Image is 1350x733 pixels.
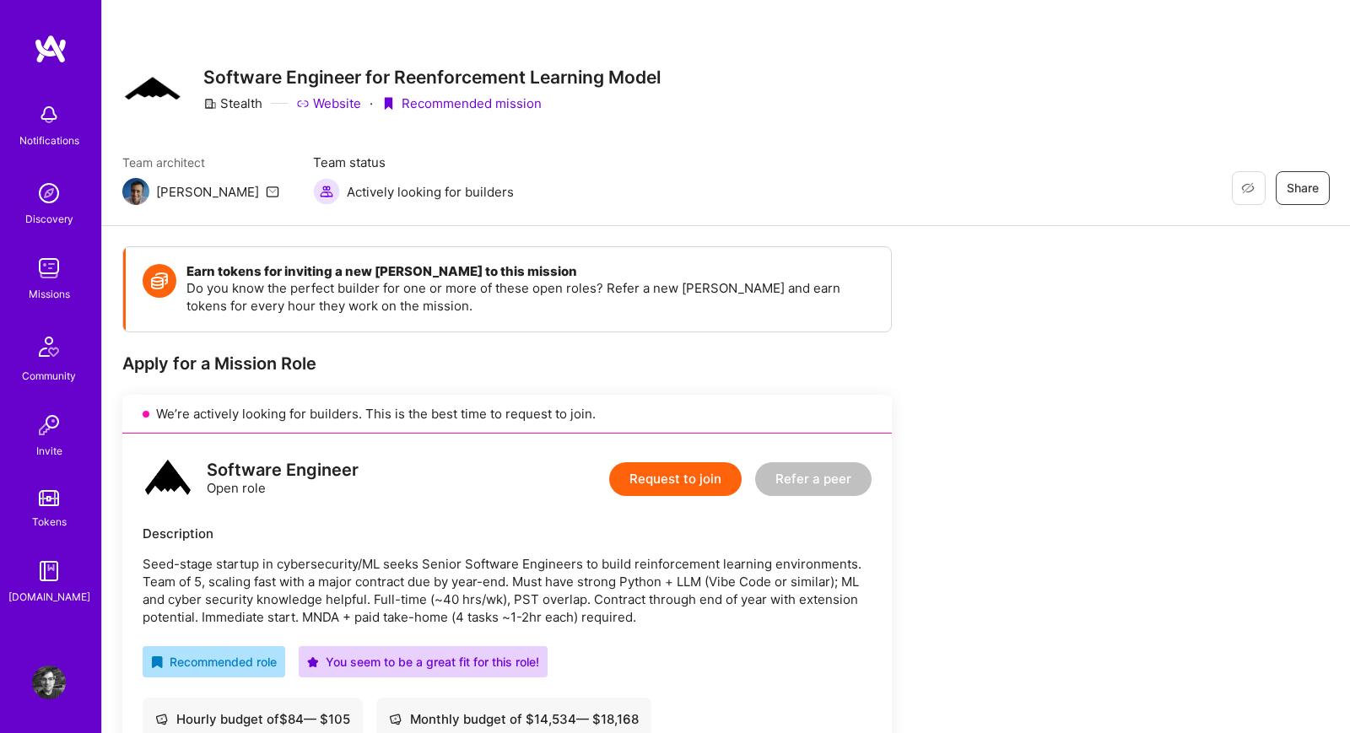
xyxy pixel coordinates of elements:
[36,442,62,460] div: Invite
[389,710,639,728] div: Monthly budget of $ 14,534 — $ 18,168
[32,666,66,699] img: User Avatar
[8,588,90,606] div: [DOMAIN_NAME]
[122,73,183,106] img: Company Logo
[381,97,395,110] i: icon PurpleRibbon
[609,462,742,496] button: Request to join
[32,408,66,442] img: Invite
[347,183,514,201] span: Actively looking for builders
[39,490,59,506] img: tokens
[370,94,373,112] div: ·
[307,656,319,668] i: icon PurpleStar
[122,178,149,205] img: Team Architect
[1241,181,1255,195] i: icon EyeClosed
[203,97,217,110] i: icon CompanyGray
[32,98,66,132] img: bell
[19,132,79,149] div: Notifications
[156,183,259,201] div: [PERSON_NAME]
[122,395,892,434] div: We’re actively looking for builders. This is the best time to request to join.
[155,713,168,725] i: icon Cash
[207,461,359,497] div: Open role
[313,154,514,171] span: Team status
[381,94,542,112] div: Recommended mission
[29,285,70,303] div: Missions
[389,713,402,725] i: icon Cash
[22,367,76,385] div: Community
[313,178,340,205] img: Actively looking for builders
[186,279,874,315] p: Do you know the perfect builder for one or more of these open roles? Refer a new [PERSON_NAME] an...
[29,326,69,367] img: Community
[1287,180,1319,197] span: Share
[143,525,872,542] div: Description
[207,461,359,479] div: Software Engineer
[34,34,67,64] img: logo
[143,555,872,626] p: Seed-stage startup in cybersecurity/ML seeks Senior Software Engineers to build reinforcement lea...
[755,462,872,496] button: Refer a peer
[151,653,277,671] div: Recommended role
[32,513,67,531] div: Tokens
[32,176,66,210] img: discovery
[151,656,163,668] i: icon RecommendedBadge
[32,251,66,285] img: teamwork
[296,94,361,112] a: Website
[122,353,892,375] div: Apply for a Mission Role
[28,666,70,699] a: User Avatar
[186,264,874,279] h4: Earn tokens for inviting a new [PERSON_NAME] to this mission
[32,554,66,588] img: guide book
[25,210,73,228] div: Discovery
[155,710,350,728] div: Hourly budget of $ 84 — $ 105
[143,264,176,298] img: Token icon
[203,94,262,112] div: Stealth
[203,67,661,88] h3: Software Engineer for Reenforcement Learning Model
[143,454,193,504] img: logo
[307,653,539,671] div: You seem to be a great fit for this role!
[1276,171,1330,205] button: Share
[122,154,279,171] span: Team architect
[266,185,279,198] i: icon Mail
